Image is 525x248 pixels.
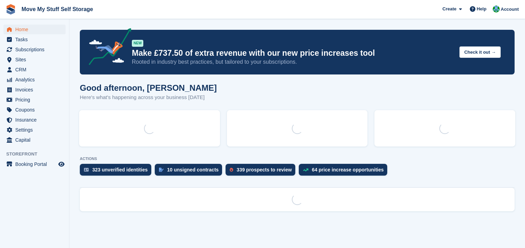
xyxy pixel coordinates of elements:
[3,35,66,44] a: menu
[226,164,299,179] a: 339 prospects to review
[15,135,57,145] span: Capital
[155,164,226,179] a: 10 unsigned contracts
[237,167,292,172] div: 339 prospects to review
[92,167,148,172] div: 323 unverified identities
[159,168,164,172] img: contract_signature_icon-13c848040528278c33f63329250d36e43548de30e8caae1d1a13099fd9432cc5.svg
[3,115,66,125] a: menu
[15,25,57,34] span: Home
[80,164,155,179] a: 323 unverified identities
[501,6,519,13] span: Account
[3,105,66,115] a: menu
[15,65,57,74] span: CRM
[15,95,57,105] span: Pricing
[132,48,454,58] p: Make £737.50 of extra revenue with our new price increases tool
[3,65,66,74] a: menu
[80,94,217,101] p: Here's what's happening across your business [DATE]
[15,125,57,135] span: Settings
[19,3,96,15] a: Move My Stuff Self Storage
[15,85,57,95] span: Invoices
[15,35,57,44] span: Tasks
[3,159,66,169] a: menu
[80,83,217,92] h1: Good afternoon, [PERSON_NAME]
[132,40,143,47] div: NEW
[3,25,66,34] a: menu
[312,167,384,172] div: 64 price increase opportunities
[230,168,233,172] img: prospect-51fa495bee0391a8d652442698ab0144808aea92771e9ea1ae160a38d050c398.svg
[57,160,66,168] a: Preview store
[459,46,501,58] button: Check it out →
[3,45,66,54] a: menu
[15,75,57,85] span: Analytics
[80,157,515,161] p: ACTIONS
[15,115,57,125] span: Insurance
[303,168,308,171] img: price_increase_opportunities-93ffe204e8149a01c8c9dc8f82e8f89637d9d84a8eef4429ea346261dce0b2c0.svg
[3,135,66,145] a: menu
[3,75,66,85] a: menu
[6,151,69,158] span: Storefront
[167,167,219,172] div: 10 unsigned contracts
[299,164,391,179] a: 64 price increase opportunities
[493,6,500,12] img: Dan
[15,105,57,115] span: Coupons
[83,28,132,68] img: price-adjustments-announcement-icon-8257ccfd72463d97f412b2fc003d46551f7dbcb40ab6d574587a9cd5c0d94...
[3,125,66,135] a: menu
[3,85,66,95] a: menu
[442,6,456,12] span: Create
[6,4,16,15] img: stora-icon-8386f47178a22dfd0bd8f6a31ec36ba5ce8667c1dd55bd0f319d3a0aa187defe.svg
[3,95,66,105] a: menu
[15,159,57,169] span: Booking Portal
[477,6,486,12] span: Help
[132,58,454,66] p: Rooted in industry best practices, but tailored to your subscriptions.
[15,55,57,64] span: Sites
[3,55,66,64] a: menu
[84,168,89,172] img: verify_identity-adf6edd0f0f0b5bbfe63781bf79b02c33cf7c696d77639b501bdc392416b5a36.svg
[15,45,57,54] span: Subscriptions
